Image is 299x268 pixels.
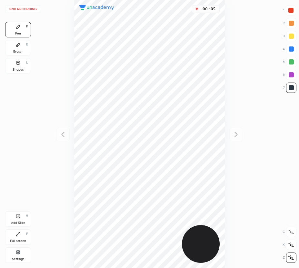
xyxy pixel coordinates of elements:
[283,253,296,263] div: Z
[283,57,296,67] div: 5
[26,61,28,64] div: L
[283,227,296,237] div: C
[283,5,296,15] div: 1
[26,43,28,46] div: E
[26,25,28,28] div: P
[13,50,23,53] div: Eraser
[10,239,26,243] div: Full screen
[26,232,28,235] div: F
[283,18,296,28] div: 2
[283,240,296,250] div: X
[15,32,21,35] div: Pen
[12,257,24,261] div: Settings
[79,5,114,10] img: logo.38c385cc.svg
[13,68,24,71] div: Shapes
[11,221,25,224] div: Add Slide
[5,5,41,13] button: End recording
[201,7,217,11] div: 00 : 05
[283,70,296,80] div: 6
[283,44,296,54] div: 4
[283,83,296,93] div: 7
[26,214,28,217] div: H
[283,31,296,41] div: 3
